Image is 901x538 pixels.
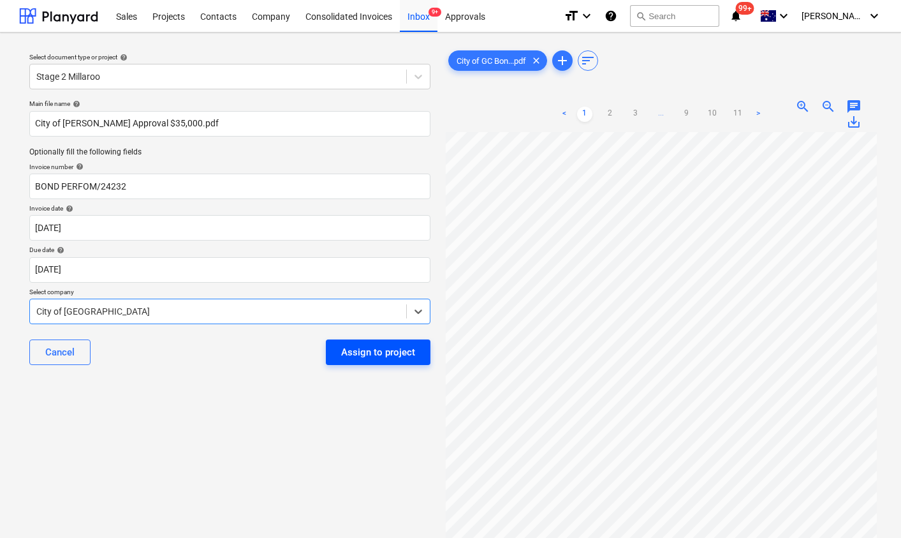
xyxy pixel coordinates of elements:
[341,344,415,361] div: Assign to project
[29,174,430,199] input: Invoice number
[529,53,544,68] span: clear
[448,50,547,71] div: City of GC Bon...pdf
[846,114,861,130] span: save_alt
[54,246,64,254] span: help
[29,53,430,61] div: Select document type or project
[564,8,579,24] i: format_size
[580,53,596,68] span: sort
[63,205,73,213] span: help
[729,8,742,24] i: notifications
[577,107,592,122] a: Page 1 is your current page
[73,163,84,170] span: help
[795,99,810,114] span: zoom_in
[29,340,91,365] button: Cancel
[449,56,534,66] span: City of GC Bon...pdf
[117,54,128,61] span: help
[730,107,745,122] a: Page 11
[736,2,754,15] span: 99+
[29,257,430,283] input: Due date not specified
[821,99,836,114] span: zoom_out
[628,107,643,122] a: Page 3
[837,477,901,538] iframe: Chat Widget
[326,340,430,365] button: Assign to project
[29,288,430,299] p: Select company
[555,53,570,68] span: add
[705,107,720,122] a: Page 10
[630,5,719,27] button: Search
[636,11,646,21] span: search
[29,147,430,158] p: Optionally fill the following fields
[603,107,618,122] a: Page 2
[29,100,430,108] div: Main file name
[679,107,694,122] a: Page 9
[846,99,861,114] span: chat
[802,11,865,21] span: [PERSON_NAME]
[557,107,572,122] a: Previous page
[29,204,430,213] div: Invoice date
[70,100,80,108] span: help
[29,111,430,137] input: Main file name
[654,107,669,122] a: ...
[29,246,430,254] div: Due date
[579,8,594,24] i: keyboard_arrow_down
[604,8,617,24] i: Knowledge base
[29,163,430,171] div: Invoice number
[867,8,882,24] i: keyboard_arrow_down
[751,107,766,122] a: Next page
[45,344,75,361] div: Cancel
[29,215,430,241] input: Invoice date not specified
[429,8,441,17] span: 9+
[776,8,791,24] i: keyboard_arrow_down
